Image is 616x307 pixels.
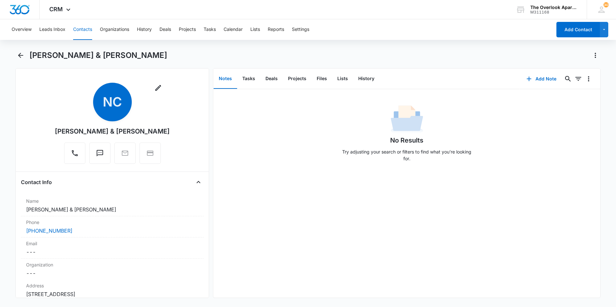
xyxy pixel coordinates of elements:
button: Lists [332,69,353,89]
span: NC [93,83,132,121]
label: Name [26,198,198,204]
button: Notes [214,69,237,89]
label: Phone [26,219,198,226]
div: account id [530,10,577,14]
p: Try adjusting your search or filters to find what you’re looking for. [339,148,475,162]
h4: Contact Info [21,178,52,186]
button: Call [64,143,85,164]
a: [PHONE_NUMBER] [26,227,72,235]
button: Deals [260,69,283,89]
button: Files [312,69,332,89]
dd: [PERSON_NAME] & [PERSON_NAME] [26,206,198,213]
button: Tasks [204,19,216,40]
button: Settings [292,19,309,40]
button: Search... [563,74,573,84]
button: History [137,19,152,40]
a: Text [89,153,111,158]
button: Deals [159,19,171,40]
h1: No Results [390,135,423,145]
button: Lists [250,19,260,40]
img: No Data [391,103,423,135]
dd: --- [26,269,198,277]
button: Overflow Menu [583,74,594,84]
div: [PERSON_NAME] & [PERSON_NAME] [55,126,170,136]
button: Add Contact [556,22,600,37]
label: Organization [26,261,198,268]
button: Back [15,50,25,60]
button: Leads Inbox [39,19,65,40]
div: Organization--- [21,259,204,280]
button: Organizations [100,19,129,40]
button: Actions [590,50,601,60]
button: Projects [179,19,196,40]
button: Calendar [224,19,243,40]
div: Phone[PHONE_NUMBER] [21,216,204,237]
button: Contacts [73,19,92,40]
div: account name [530,5,577,10]
button: Overview [12,19,32,40]
dd: --- [26,248,198,256]
button: Projects [283,69,312,89]
span: 30 [603,2,609,7]
label: Address [26,282,198,289]
div: Address[STREET_ADDRESS] [21,280,204,301]
button: Close [193,177,204,187]
div: Email--- [21,237,204,259]
label: Email [26,240,198,247]
button: Add Note [520,71,563,87]
button: Tasks [237,69,260,89]
dd: [STREET_ADDRESS] [26,290,198,298]
div: Name[PERSON_NAME] & [PERSON_NAME] [21,195,204,216]
button: Reports [268,19,284,40]
span: CRM [49,6,63,13]
button: History [353,69,380,89]
a: Call [64,153,85,158]
button: Filters [573,74,583,84]
h1: [PERSON_NAME] & [PERSON_NAME] [29,51,167,60]
div: notifications count [603,2,609,7]
button: Text [89,143,111,164]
